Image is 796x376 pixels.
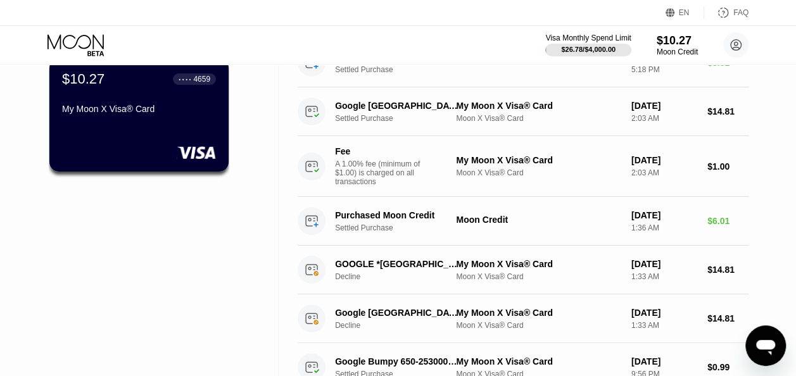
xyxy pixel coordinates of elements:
[335,65,469,74] div: Settled Purchase
[561,46,616,53] div: $26.78 / $4,000.00
[49,58,229,172] div: $10.27● ● ● ●4659My Moon X Visa® Card
[298,246,749,294] div: GOOGLE *[GEOGRAPHIC_DATA] Da [PHONE_NUMBER] USDeclineMy Moon X Visa® CardMoon X Visa® Card[DATE]1...
[631,356,697,367] div: [DATE]
[456,272,621,281] div: Moon X Visa® Card
[631,168,697,177] div: 2:03 AM
[745,325,786,366] iframe: Button to launch messaging window, conversation in progress
[62,104,216,114] div: My Moon X Visa® Card
[335,259,459,269] div: GOOGLE *[GEOGRAPHIC_DATA] Da [PHONE_NUMBER] US
[631,321,697,330] div: 1:33 AM
[631,101,697,111] div: [DATE]
[62,71,104,87] div: $10.27
[657,34,698,47] div: $10.27
[298,197,749,246] div: Purchased Moon CreditSettled PurchaseMoon Credit[DATE]1:36 AM$6.01
[707,216,749,226] div: $6.01
[545,34,631,42] div: Visa Monthly Spend Limit
[335,146,424,156] div: Fee
[707,265,749,275] div: $14.81
[666,6,704,19] div: EN
[733,8,749,17] div: FAQ
[631,259,697,269] div: [DATE]
[679,8,690,17] div: EN
[631,272,697,281] div: 1:33 AM
[335,272,469,281] div: Decline
[707,161,749,172] div: $1.00
[335,356,459,367] div: Google Bumpy 650-2530000 US
[179,77,191,81] div: ● ● ● ●
[456,168,621,177] div: Moon X Visa® Card
[707,362,749,372] div: $0.99
[456,308,621,318] div: My Moon X Visa® Card
[335,321,469,330] div: Decline
[631,65,697,74] div: 5:18 PM
[456,101,621,111] div: My Moon X Visa® Card
[545,34,631,56] div: Visa Monthly Spend Limit$26.78/$4,000.00
[631,155,697,165] div: [DATE]
[335,308,459,318] div: Google [GEOGRAPHIC_DATA] Da 650-2530000 US
[335,101,459,111] div: Google [GEOGRAPHIC_DATA] Da 650-2530000 US
[631,223,697,232] div: 1:36 AM
[657,47,698,56] div: Moon Credit
[631,210,697,220] div: [DATE]
[298,136,749,197] div: FeeA 1.00% fee (minimum of $1.00) is charged on all transactionsMy Moon X Visa® CardMoon X Visa® ...
[456,321,621,330] div: Moon X Visa® Card
[456,356,621,367] div: My Moon X Visa® Card
[456,114,621,123] div: Moon X Visa® Card
[456,155,621,165] div: My Moon X Visa® Card
[631,114,697,123] div: 2:03 AM
[335,114,469,123] div: Settled Purchase
[456,215,621,225] div: Moon Credit
[657,34,698,56] div: $10.27Moon Credit
[335,223,469,232] div: Settled Purchase
[704,6,749,19] div: FAQ
[707,313,749,323] div: $14.81
[631,308,697,318] div: [DATE]
[193,75,210,84] div: 4659
[298,87,749,136] div: Google [GEOGRAPHIC_DATA] Da 650-2530000 USSettled PurchaseMy Moon X Visa® CardMoon X Visa® Card[D...
[456,259,621,269] div: My Moon X Visa® Card
[335,160,430,186] div: A 1.00% fee (minimum of $1.00) is charged on all transactions
[298,294,749,343] div: Google [GEOGRAPHIC_DATA] Da 650-2530000 USDeclineMy Moon X Visa® CardMoon X Visa® Card[DATE]1:33 ...
[335,210,459,220] div: Purchased Moon Credit
[707,106,749,116] div: $14.81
